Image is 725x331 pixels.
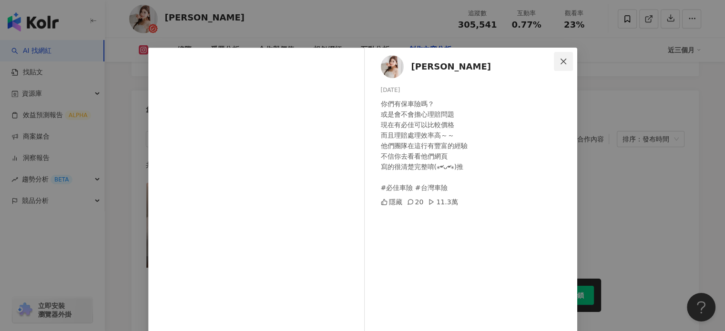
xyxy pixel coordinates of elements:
[411,60,491,73] span: [PERSON_NAME]
[381,86,570,95] div: [DATE]
[554,52,573,71] button: Close
[428,197,458,207] div: 11.3萬
[381,55,404,78] img: KOL Avatar
[560,58,567,65] span: close
[381,99,570,193] div: 你們有保車險嗎？ 或是會不會擔心理賠問題 現在有必佳可以比較價格 而且理賠處理效率高～～ 他們團隊在這行有豐富的經驗 不信你去看看他們網頁 寫的很清楚完整唷(⁎⁍̴̛ᴗ⁍̴̛⁎)推 #必佳車險 ...
[381,55,556,78] a: KOL Avatar[PERSON_NAME]
[407,197,424,207] div: 20
[381,197,402,207] div: 隱藏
